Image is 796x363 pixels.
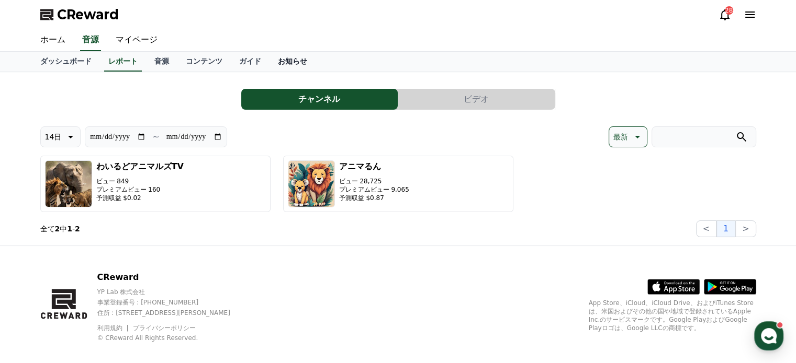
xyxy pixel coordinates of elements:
a: ホーム [3,276,69,302]
a: レポート [104,52,142,72]
strong: 2 [75,225,80,233]
p: プレミアムビュー 9,065 [339,185,409,194]
p: CReward [97,271,248,284]
a: ガイド [231,52,270,72]
span: チャット [89,292,115,301]
button: アニマるん ビュー 28,725 プレミアムビュー 9,065 予測収益 $0.87 [283,156,513,212]
a: コンテンツ [177,52,231,72]
p: YP Lab 株式会社 [97,288,248,296]
span: CReward [57,6,119,23]
a: ホーム [32,29,74,51]
a: チャット [69,276,135,302]
p: ビュー 849 [96,177,184,185]
p: 予測収益 $0.87 [339,194,409,202]
button: わいるどアニマルズTV ビュー 849 プレミアムビュー 160 予測収益 $0.02 [40,156,271,212]
p: 住所 : [STREET_ADDRESS][PERSON_NAME] [97,309,248,317]
div: 28 [725,6,733,15]
p: 14日 [45,130,62,144]
a: ダッシュボード [32,52,100,72]
p: 全て 中 - [40,224,80,234]
a: 28 [719,8,731,21]
a: ビデオ [398,89,555,110]
button: ビデオ [398,89,555,110]
a: プライバシーポリシー [133,324,196,332]
button: 最新 [609,126,647,147]
span: 設定 [162,292,174,300]
p: ビュー 28,725 [339,177,409,185]
strong: 2 [55,225,60,233]
p: プレミアムビュー 160 [96,185,184,194]
button: チャンネル [241,89,398,110]
p: App Store、iCloud、iCloud Drive、およびiTunes Storeは、米国およびその他の国や地域で登録されているApple Inc.のサービスマークです。Google P... [589,299,756,332]
strong: 1 [67,225,72,233]
h3: わいるどアニマルズTV [96,160,184,173]
button: > [735,220,756,237]
a: 音源 [146,52,177,72]
a: 音源 [80,29,101,51]
p: © CReward All Rights Reserved. [97,334,248,342]
a: お知らせ [270,52,316,72]
a: 利用規約 [97,324,130,332]
p: 予測収益 $0.02 [96,194,184,202]
a: 設定 [135,276,201,302]
span: ホーム [27,292,46,300]
p: ~ [152,131,159,143]
a: CReward [40,6,119,23]
button: 14日 [40,126,81,147]
a: チャンネル [241,89,398,110]
button: < [696,220,716,237]
img: アニマるん [288,160,335,207]
button: 1 [716,220,735,237]
p: 最新 [613,130,628,144]
h3: アニマるん [339,160,409,173]
p: 事業登録番号 : [PHONE_NUMBER] [97,298,248,307]
img: わいるどアニマルズTV [45,160,92,207]
a: マイページ [107,29,166,51]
